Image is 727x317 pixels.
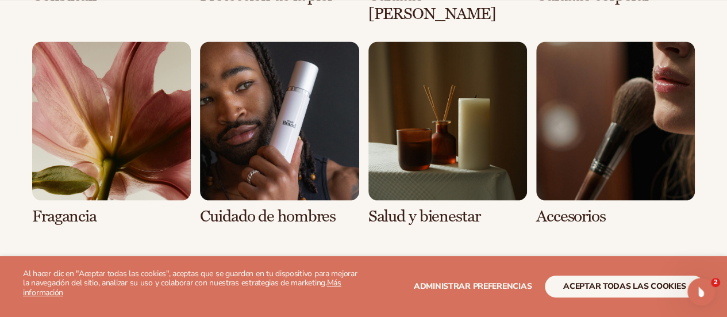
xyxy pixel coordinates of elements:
[368,41,527,225] div: 7 / 8
[713,278,718,286] font: 2
[23,268,357,289] font: Al hacer clic en "Aceptar todas las cookies", aceptas que se guarden en tu dispositivo para mejor...
[414,276,532,297] button: Administrar preferencias
[536,41,695,225] div: 8 / 8
[23,277,341,298] a: Más información
[687,278,715,305] iframe: Chat en vivo de Intercom
[32,41,191,225] div: 5 / 8
[414,281,532,292] font: Administrar preferencias
[545,276,704,297] button: aceptar todas las cookies
[563,281,686,292] font: aceptar todas las cookies
[200,41,359,225] div: 6 / 8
